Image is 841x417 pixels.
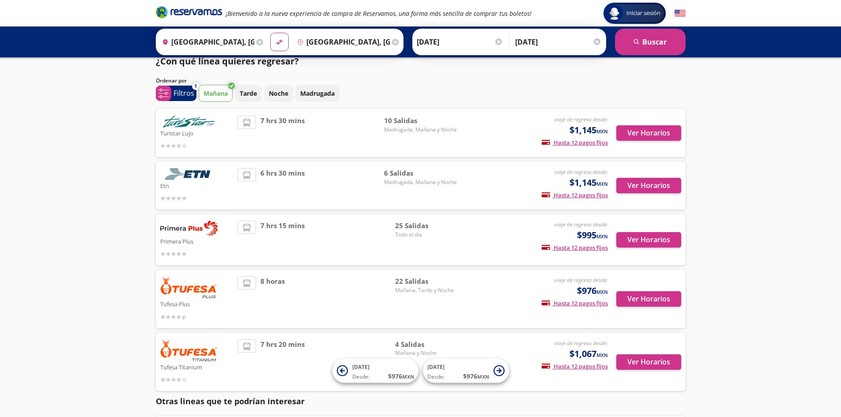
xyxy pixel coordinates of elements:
img: Tufesa Titanium [160,339,218,361]
span: $1,145 [569,176,608,189]
button: Ver Horarios [616,354,681,370]
p: ¿Con qué línea quieres regresar? [156,55,299,68]
span: 7 hrs 20 mins [260,339,305,385]
input: Buscar Destino [294,31,390,53]
span: $ 976 [388,372,414,381]
em: viaje de regreso desde: [554,168,608,176]
button: English [675,8,686,19]
em: viaje de regreso desde: [554,276,608,284]
button: Ver Horarios [616,232,681,248]
a: Brand Logo [156,5,222,21]
button: [DATE]Desde:$976MXN [423,359,509,383]
button: Ver Horarios [616,178,681,193]
span: 7 hrs 15 mins [260,221,305,259]
span: Iniciar sesión [623,9,664,18]
small: MXN [477,373,489,380]
em: viaje de regreso desde: [554,221,608,228]
span: Desde: [427,373,445,381]
p: Primera Plus [160,236,234,246]
p: Tarde [240,89,257,98]
small: MXN [596,128,608,135]
em: ¡Bienvenido a la nueva experiencia de compra de Reservamos, una forma más sencilla de comprar tus... [226,9,532,18]
p: Filtros [173,88,194,98]
span: Hasta 12 pagos fijos [542,362,608,370]
button: Noche [264,85,293,102]
button: Mañana [199,85,233,102]
button: Madrugada [295,85,339,102]
span: Mañana y Noche [395,349,457,357]
span: Madrugada, Mañana y Noche [384,126,457,134]
span: 6 hrs 30 mins [260,168,305,203]
p: Mañana [204,89,228,98]
span: [DATE] [352,363,370,371]
span: 22 Salidas [395,276,457,286]
small: MXN [402,373,414,380]
span: Desde: [352,373,370,381]
span: $1,067 [569,347,608,361]
span: 1 [194,83,197,90]
span: Hasta 12 pagos fijos [542,244,608,252]
input: Elegir Fecha [417,31,503,53]
small: MXN [596,289,608,295]
span: Hasta 12 pagos fijos [542,191,608,199]
input: Buscar Origen [158,31,255,53]
button: Ver Horarios [616,125,681,141]
span: Hasta 12 pagos fijos [542,299,608,307]
p: Turistar Lujo [160,128,234,138]
p: Tufesa Plus [160,298,234,309]
span: Todo el día [395,231,457,239]
span: $1,145 [569,124,608,137]
span: Madrugada, Mañana y Noche [384,178,457,186]
img: Etn [160,168,218,180]
img: Primera Plus [160,221,218,236]
small: MXN [596,180,608,187]
em: viaje de regreso desde: [554,116,608,123]
span: 6 Salidas [384,168,457,178]
small: MXN [596,233,608,240]
img: Tufesa Plus [160,276,218,298]
button: Tarde [235,85,262,102]
span: $ 976 [463,372,489,381]
span: Hasta 12 pagos fijos [542,139,608,147]
button: Buscar [615,29,686,55]
span: $976 [577,284,608,297]
p: Otras lineas que te podrían interesar [156,395,686,407]
button: [DATE]Desde:$976MXN [332,359,419,383]
small: MXN [596,352,608,358]
p: Etn [160,180,234,191]
button: Ver Horarios [616,291,681,307]
span: [DATE] [427,363,445,371]
span: 4 Salidas [395,339,457,349]
span: 10 Salidas [384,116,457,126]
p: Ordenar por [156,77,187,85]
em: viaje de regreso desde: [554,339,608,347]
span: Mañana, Tarde y Noche [395,286,457,294]
p: Noche [269,89,288,98]
span: 8 horas [260,276,285,322]
i: Brand Logo [156,5,222,19]
p: Madrugada [300,89,335,98]
button: 1Filtros [156,86,196,101]
p: Tufesa Titanium [160,361,234,372]
span: $995 [577,229,608,242]
input: Opcional [515,31,602,53]
span: 25 Salidas [395,221,457,231]
img: Turistar Lujo [160,116,218,128]
span: 7 hrs 30 mins [260,116,305,150]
